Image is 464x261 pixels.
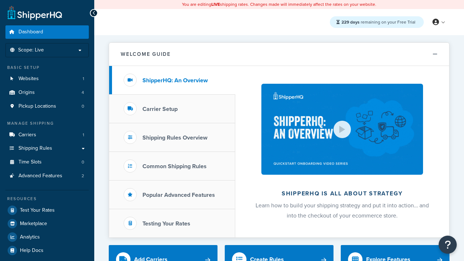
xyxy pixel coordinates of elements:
[5,231,89,244] a: Analytics
[121,51,171,57] h2: Welcome Guide
[142,106,178,112] h3: Carrier Setup
[109,43,449,66] button: Welcome Guide
[20,207,55,214] span: Test Your Rates
[20,248,43,254] span: Help Docs
[142,163,207,170] h3: Common Shipping Rules
[5,86,89,99] a: Origins4
[5,217,89,230] a: Marketplace
[211,1,220,8] b: LIVE
[82,173,84,179] span: 2
[261,84,423,175] img: ShipperHQ is all about strategy
[18,76,39,82] span: Websites
[83,76,84,82] span: 1
[5,204,89,217] a: Test Your Rates
[18,29,43,35] span: Dashboard
[341,19,360,25] strong: 229 days
[5,196,89,202] div: Resources
[18,103,56,109] span: Pickup Locations
[20,221,47,227] span: Marketplace
[18,47,44,53] span: Scope: Live
[5,65,89,71] div: Basic Setup
[5,86,89,99] li: Origins
[20,234,40,240] span: Analytics
[5,128,89,142] a: Carriers1
[142,134,207,141] h3: Shipping Rules Overview
[5,120,89,127] div: Manage Shipping
[18,173,62,179] span: Advanced Features
[142,192,215,198] h3: Popular Advanced Features
[5,100,89,113] li: Pickup Locations
[18,90,35,96] span: Origins
[5,156,89,169] li: Time Slots
[5,156,89,169] a: Time Slots0
[256,201,429,220] span: Learn how to build your shipping strategy and put it into action… and into the checkout of your e...
[5,169,89,183] li: Advanced Features
[83,132,84,138] span: 1
[5,100,89,113] a: Pickup Locations0
[82,90,84,96] span: 4
[5,25,89,39] a: Dashboard
[18,159,42,165] span: Time Slots
[18,145,52,152] span: Shipping Rules
[5,244,89,257] a: Help Docs
[254,190,430,197] h2: ShipperHQ is all about strategy
[5,169,89,183] a: Advanced Features2
[5,142,89,155] a: Shipping Rules
[5,72,89,86] li: Websites
[82,103,84,109] span: 0
[142,77,208,84] h3: ShipperHQ: An Overview
[341,19,415,25] span: remaining on your Free Trial
[5,128,89,142] li: Carriers
[18,132,36,138] span: Carriers
[5,72,89,86] a: Websites1
[439,236,457,254] button: Open Resource Center
[82,159,84,165] span: 0
[142,220,190,227] h3: Testing Your Rates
